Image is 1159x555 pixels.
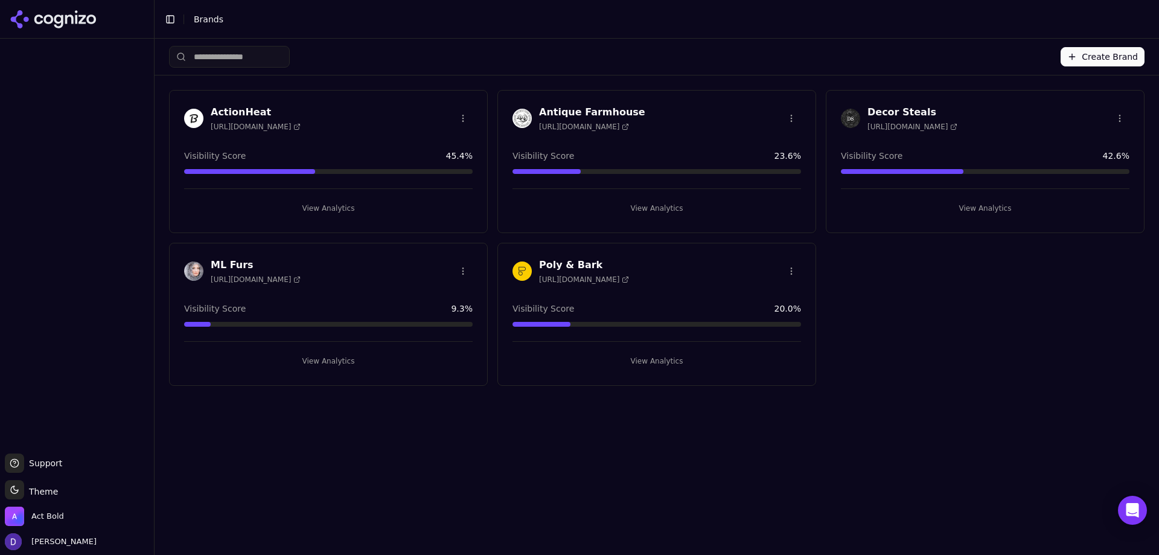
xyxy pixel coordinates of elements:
[1118,496,1147,525] div: Open Intercom Messenger
[512,150,574,162] span: Visibility Score
[841,199,1129,218] button: View Analytics
[451,303,473,315] span: 9.3 %
[1061,47,1145,66] button: Create Brand
[512,261,532,281] img: Poly & Bark
[774,303,801,315] span: 20.0 %
[512,109,532,128] img: Antique Farmhouse
[184,109,203,128] img: ActionHeat
[539,105,645,120] h3: Antique Farmhouse
[31,511,64,522] span: Act Bold
[211,258,301,272] h3: ML Furs
[211,105,301,120] h3: ActionHeat
[841,109,860,128] img: Decor Steals
[184,261,203,281] img: ML Furs
[184,351,473,371] button: View Analytics
[867,122,957,132] span: [URL][DOMAIN_NAME]
[446,150,473,162] span: 45.4 %
[774,150,801,162] span: 23.6 %
[184,150,246,162] span: Visibility Score
[5,533,22,550] img: David White
[27,536,97,547] span: [PERSON_NAME]
[5,507,24,526] img: Act Bold
[539,258,629,272] h3: Poly & Bark
[24,487,58,496] span: Theme
[184,303,246,315] span: Visibility Score
[841,150,902,162] span: Visibility Score
[194,14,223,24] span: Brands
[1103,150,1129,162] span: 42.6 %
[5,533,97,550] button: Open user button
[867,105,957,120] h3: Decor Steals
[211,122,301,132] span: [URL][DOMAIN_NAME]
[512,199,801,218] button: View Analytics
[211,275,301,284] span: [URL][DOMAIN_NAME]
[512,351,801,371] button: View Analytics
[24,457,62,469] span: Support
[512,303,574,315] span: Visibility Score
[539,275,629,284] span: [URL][DOMAIN_NAME]
[5,507,64,526] button: Open organization switcher
[184,199,473,218] button: View Analytics
[194,13,1125,25] nav: breadcrumb
[539,122,629,132] span: [URL][DOMAIN_NAME]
